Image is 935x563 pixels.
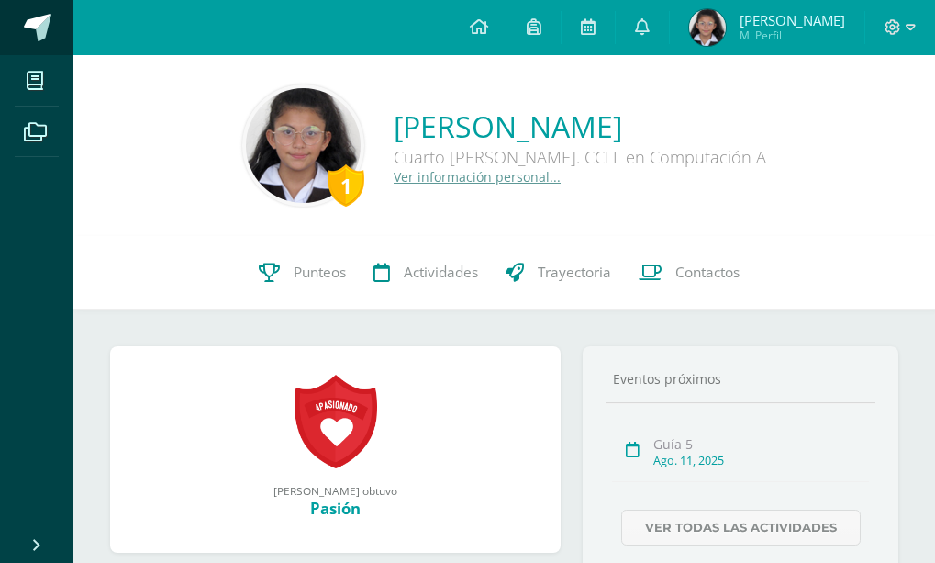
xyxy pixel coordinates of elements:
[740,11,845,29] span: [PERSON_NAME]
[128,498,542,519] div: Pasión
[394,146,766,168] div: Cuarto [PERSON_NAME]. CCLL en Computación A
[294,263,346,282] span: Punteos
[404,263,478,282] span: Actividades
[621,510,861,546] a: Ver todas las actividades
[625,236,753,310] a: Contactos
[653,435,868,453] div: Guía 5
[689,9,726,46] img: 8dc196b0e9df2151490d45404abee588.png
[128,483,542,498] div: [PERSON_NAME] obtuvo
[246,88,361,203] img: 9210c658f8468e967bb709a60f51406e.png
[675,263,740,282] span: Contactos
[394,168,561,186] a: Ver información personal...
[538,263,611,282] span: Trayectoria
[492,236,625,310] a: Trayectoria
[328,164,364,207] div: 1
[606,370,875,388] div: Eventos próximos
[360,236,492,310] a: Actividades
[394,107,766,146] a: [PERSON_NAME]
[740,28,845,43] span: Mi Perfil
[245,236,360,310] a: Punteos
[653,453,868,468] div: Ago. 11, 2025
